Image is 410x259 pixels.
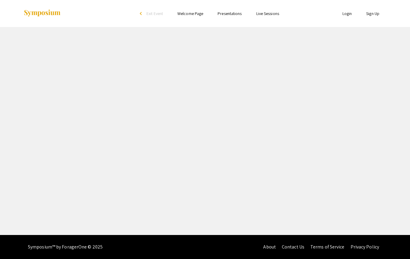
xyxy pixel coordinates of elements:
div: Symposium™ by ForagerOne © 2025 [28,235,103,259]
a: Welcome Page [177,11,203,16]
a: Privacy Policy [351,244,379,250]
a: Contact Us [282,244,304,250]
a: Live Sessions [256,11,279,16]
img: Symposium by ForagerOne [23,9,61,17]
a: Terms of Service [310,244,345,250]
span: Exit Event [146,11,163,16]
a: Sign Up [366,11,379,16]
a: About [263,244,276,250]
div: arrow_back_ios [140,12,143,15]
a: Login [342,11,352,16]
a: Presentations [218,11,242,16]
